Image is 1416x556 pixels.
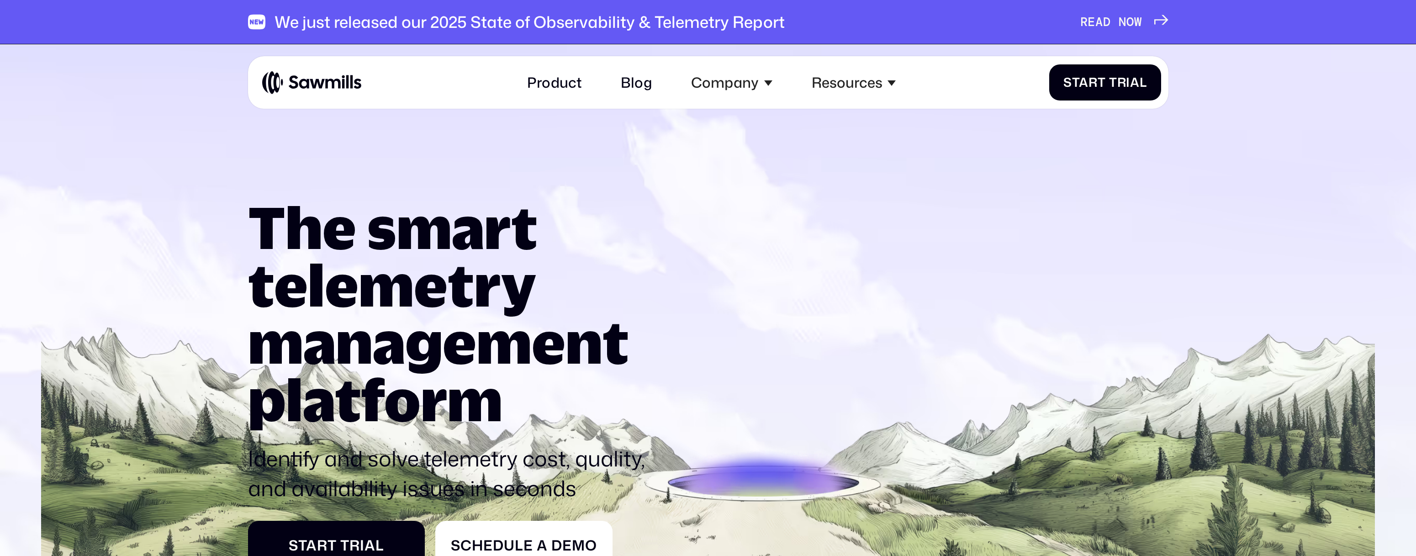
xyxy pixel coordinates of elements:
p: Identify and solve telemetry cost, quality, and availability issues in seconds [248,444,659,503]
div: Resources [812,74,882,91]
a: Blog [610,64,663,102]
a: Start Trial [1049,64,1161,101]
div: Start Trial [262,537,411,554]
div: Company [691,74,759,91]
a: Product [516,64,592,102]
div: We just released our 2025 State of Observability & Telemetry Report [275,12,785,32]
div: READ NOW [1080,15,1142,30]
h1: The smart telemetry management platform [248,198,659,428]
a: READ NOW [1080,15,1168,30]
div: Schedule a Demo [449,537,598,554]
div: Start Trial [1063,75,1147,90]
